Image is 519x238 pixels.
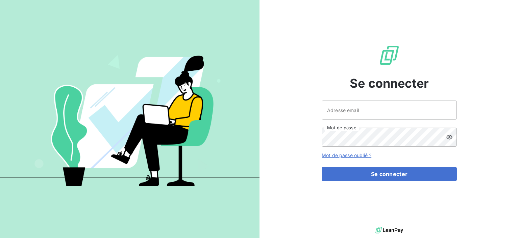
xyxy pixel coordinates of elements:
[322,101,457,120] input: placeholder
[378,44,400,66] img: Logo LeanPay
[322,167,457,181] button: Se connecter
[322,152,371,158] a: Mot de passe oublié ?
[375,225,403,235] img: logo
[350,74,429,92] span: Se connecter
